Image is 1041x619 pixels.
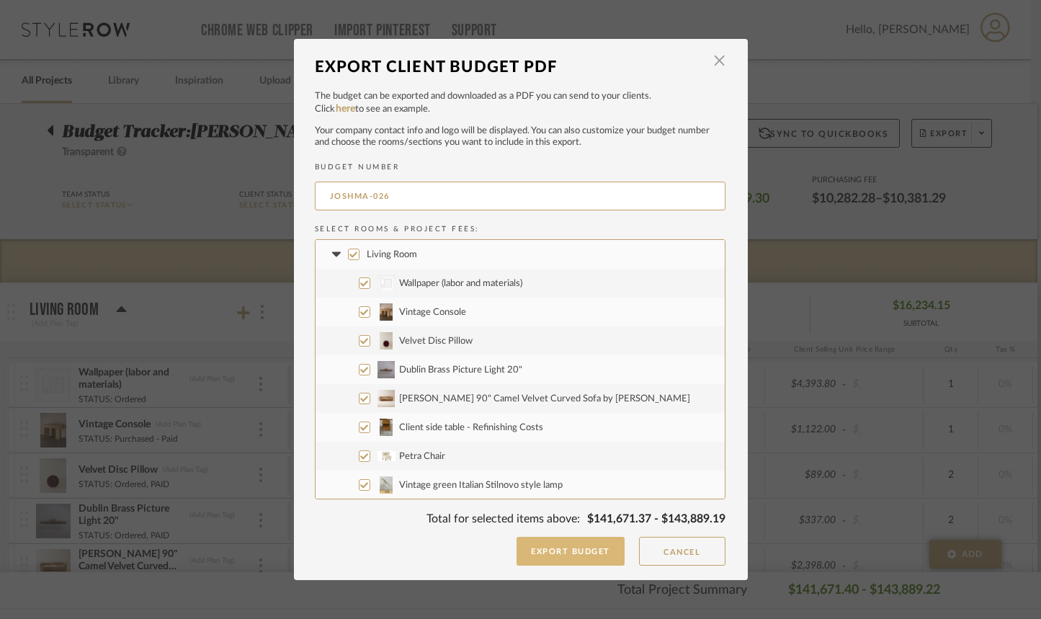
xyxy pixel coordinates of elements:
[348,249,359,260] input: Living Room
[639,537,725,566] button: Cancel
[426,513,580,525] span: Total for selected items above:
[315,125,725,148] p: Your company contact info and logo will be displayed. You can also customize your budget number a...
[377,332,396,349] img: dfa2b1a3-cb66-453e-8510-6437abd621e1_50x50.jpg
[315,89,725,104] p: The budget can be exported and downloaded as a PDF you can send to your clients.
[359,364,370,375] input: Dublin Brass Picture Light 20"
[705,47,734,76] button: Close
[377,390,396,407] img: b5d03207-f031-48e9-b01c-9148eb261a5b_50x50.jpg
[399,452,445,461] span: Petra Chair
[377,361,396,378] img: 9cecefbb-dc6b-4034-8aea-eaa0776a95b7_50x50.jpg
[377,303,396,321] img: 4e2dd1d5-c1d4-493b-a788-94b87239de52_50x50.jpg
[517,537,625,566] button: Export Budget
[399,365,522,375] span: Dublin Brass Picture Light 20"
[359,335,370,347] input: Velvet Disc Pillow
[315,163,725,172] h2: BUDGET NUMBER
[399,279,522,288] span: Wallpaper (labor and materials)
[359,393,370,404] input: [PERSON_NAME] 90" Camel Velvet Curved Sofa by [PERSON_NAME]
[367,250,417,259] span: Living Room
[359,422,370,433] input: Client side table - Refinishing Costs
[377,447,396,465] img: eb627bad-8f65-4d3c-a85e-4f91adfa49ec_50x50.jpg
[315,182,725,210] input: BUDGET NUMBER
[359,306,370,318] input: Vintage Console
[399,481,563,490] span: Vintage green Italian Stilnovo style lamp
[377,476,396,494] img: f4c9b960-088b-4ce7-8f79-eaaf294d2170_50x50.jpg
[315,225,725,233] h2: Select Rooms & Project Fees:
[399,337,473,346] span: Velvet Disc Pillow
[315,102,725,117] p: Click to see an example.
[399,308,466,317] span: Vintage Console
[315,51,704,83] div: Export Client Budget PDF
[399,394,690,404] span: [PERSON_NAME] 90" Camel Velvet Curved Sofa by [PERSON_NAME]
[399,423,543,432] span: Client side table - Refinishing Costs
[336,104,355,114] a: here
[359,277,370,289] input: Wallpaper (labor and materials)
[315,51,725,83] dialog-header: Export Client Budget PDF
[377,419,396,436] img: 588c222a-21b3-4f05-bdf3-f2abfe177dbd_50x50.jpg
[587,513,725,525] span: $141,671.37 - $143,889.19
[359,479,370,491] input: Vintage green Italian Stilnovo style lamp
[359,450,370,462] input: Petra Chair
